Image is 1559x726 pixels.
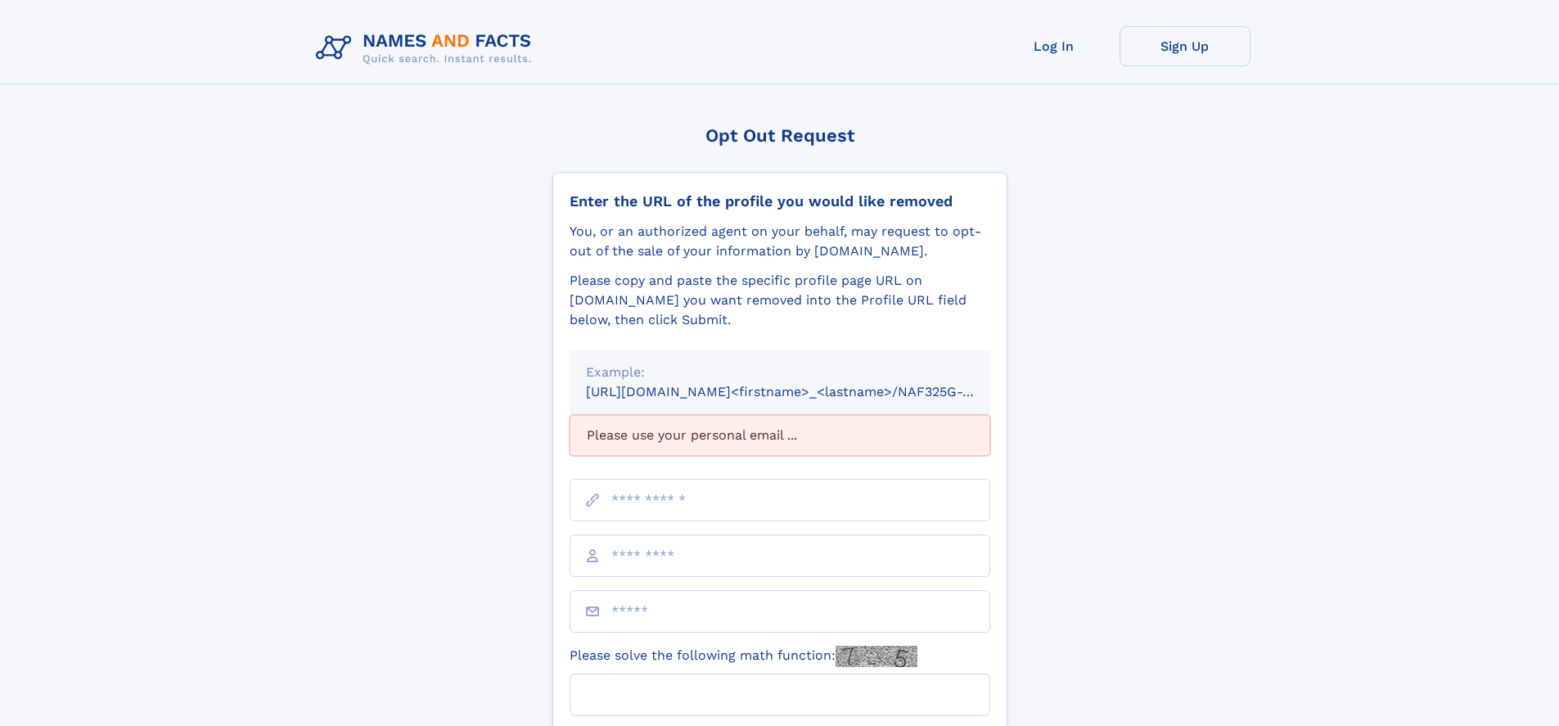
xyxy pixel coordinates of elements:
div: You, or an authorized agent on your behalf, may request to opt-out of the sale of your informatio... [570,222,990,261]
a: Log In [989,26,1120,66]
div: Enter the URL of the profile you would like removed [570,192,990,210]
label: Please solve the following math function: [570,646,917,667]
div: Please use your personal email ... [570,415,990,456]
small: [URL][DOMAIN_NAME]<firstname>_<lastname>/NAF325G-xxxxxxxx [586,384,1021,399]
div: Opt Out Request [552,125,1007,146]
div: Please copy and paste the specific profile page URL on [DOMAIN_NAME] you want removed into the Pr... [570,271,990,330]
a: Sign Up [1120,26,1250,66]
img: Logo Names and Facts [309,26,545,70]
div: Example: [586,363,974,382]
